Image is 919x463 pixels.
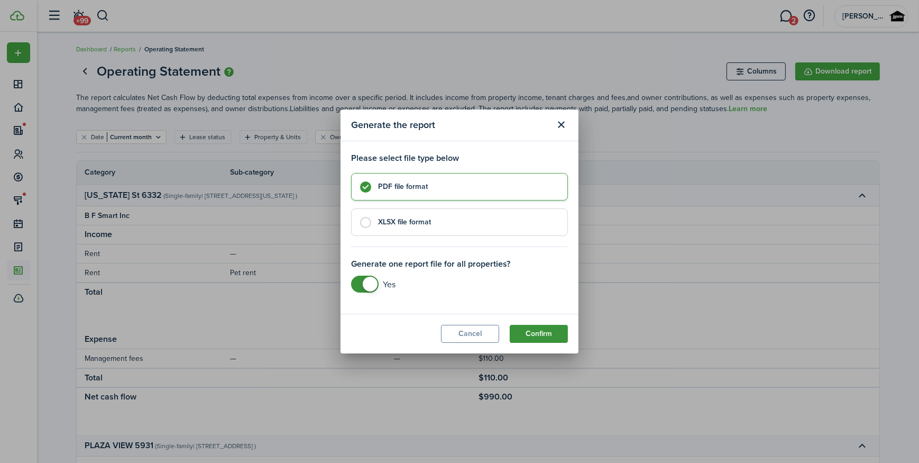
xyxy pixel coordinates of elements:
p: Generate one report file for all properties? [351,258,568,270]
button: Confirm [510,325,568,343]
button: Cancel [441,325,499,343]
button: Close modal [553,116,571,134]
p: Please select file type below [351,152,568,165]
modal-title: Generate the report [351,115,550,135]
control-radio-card-title: XLSX file format [378,217,557,228]
control-radio-card-title: PDF file format [378,181,557,192]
